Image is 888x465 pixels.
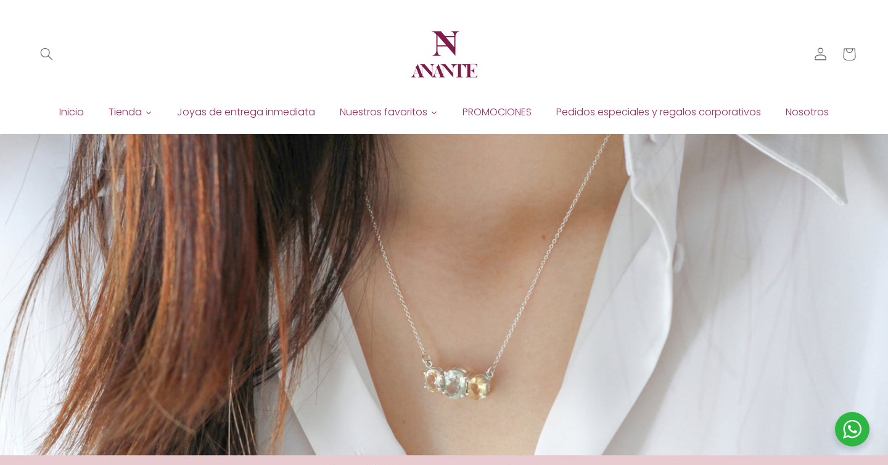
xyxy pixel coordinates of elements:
[109,105,142,119] span: Tienda
[773,103,841,121] a: Nosotros
[96,103,165,121] a: Tienda
[327,103,450,121] a: Nuestros favoritos
[177,105,315,119] span: Joyas de entrega inmediata
[450,103,544,121] a: PROMOCIONES
[59,105,84,119] span: Inicio
[33,40,61,68] summary: Búsqueda
[165,103,327,121] a: Joyas de entrega inmediata
[786,105,829,119] span: Nosotros
[544,103,773,121] a: Pedidos especiales y regalos corporativos
[402,12,486,96] a: Anante Joyería | Diseño en plata y oro
[340,105,427,119] span: Nuestros favoritos
[407,17,481,91] img: Anante Joyería | Diseño en plata y oro
[462,105,532,119] span: PROMOCIONES
[47,103,96,121] a: Inicio
[556,105,761,119] span: Pedidos especiales y regalos corporativos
